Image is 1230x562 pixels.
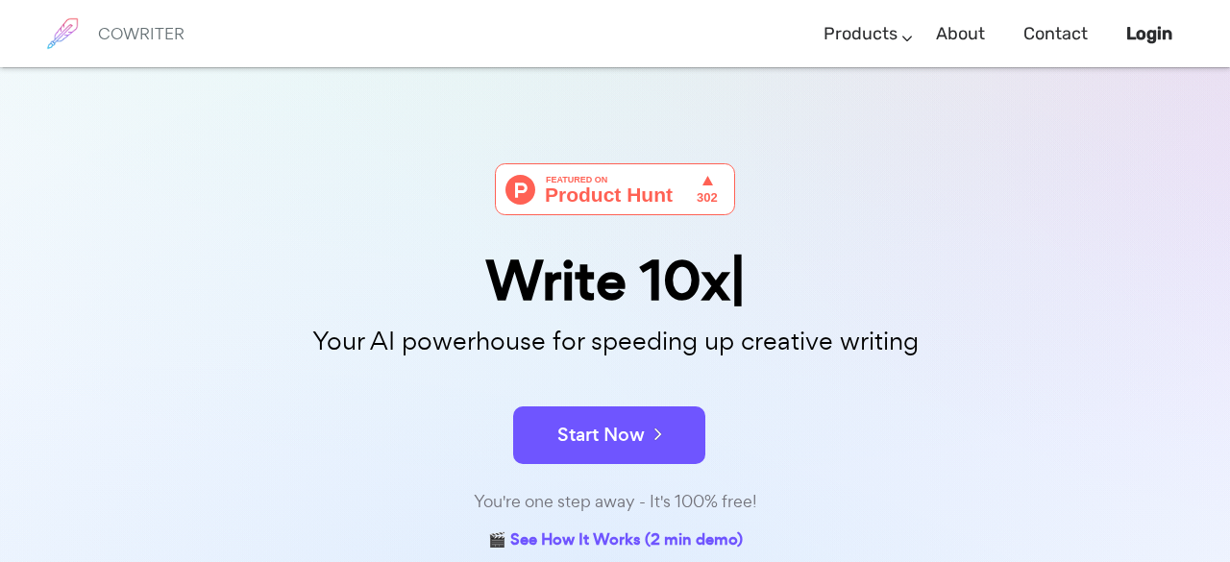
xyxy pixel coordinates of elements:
div: Write 10x [135,254,1095,308]
a: Contact [1023,6,1088,62]
a: Products [824,6,898,62]
h6: COWRITER [98,25,184,42]
button: Start Now [513,406,705,464]
b: Login [1126,23,1172,44]
img: Cowriter - Your AI buddy for speeding up creative writing | Product Hunt [495,163,735,215]
img: brand logo [38,10,86,58]
a: Login [1126,6,1172,62]
p: Your AI powerhouse for speeding up creative writing [135,321,1095,362]
div: You're one step away - It's 100% free! [135,488,1095,516]
a: 🎬 See How It Works (2 min demo) [488,526,743,556]
a: About [936,6,985,62]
